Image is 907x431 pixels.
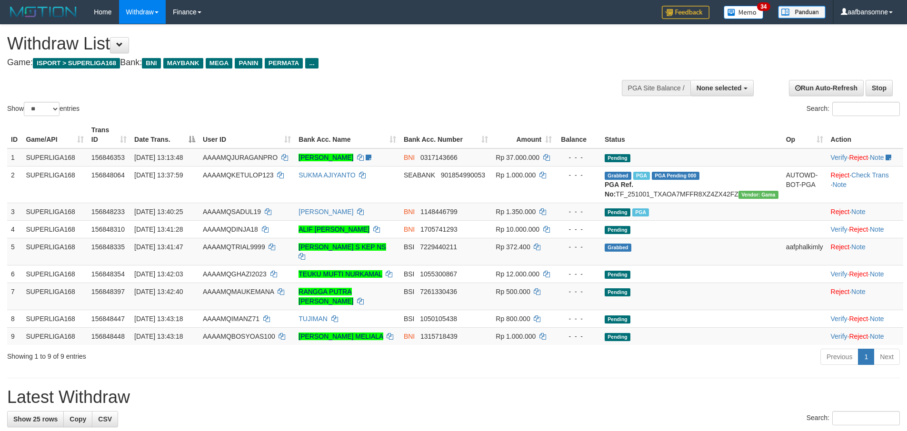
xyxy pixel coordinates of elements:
a: TEUKU MUFTI NURKAMAL [299,270,382,278]
td: SUPERLIGA168 [22,310,87,327]
h1: Withdraw List [7,34,595,53]
a: Verify [831,154,847,161]
div: - - - [559,269,597,279]
span: Copy 901854990053 to clipboard [441,171,485,179]
span: Copy 1705741293 to clipboard [420,225,458,233]
td: SUPERLIGA168 [22,203,87,220]
td: · · [827,310,903,327]
label: Show entries [7,102,80,116]
span: Pending [605,208,630,216]
span: Grabbed [605,172,631,180]
span: 156848064 [91,171,125,179]
a: Stop [866,80,893,96]
span: AAAAMQSADUL19 [203,208,261,215]
span: Rp 372.400 [496,243,530,251]
span: Copy 0317143666 to clipboard [420,154,458,161]
a: Note [851,243,866,251]
select: Showentries [24,102,60,116]
span: None selected [697,84,742,92]
span: Rp 500.000 [496,288,530,295]
a: Reject [831,288,850,295]
b: PGA Ref. No: [605,181,633,198]
span: BNI [404,208,415,215]
span: ... [305,58,318,69]
a: SUKMA AJIYANTO [299,171,355,179]
td: aafphalkimly [782,238,827,265]
a: Reject [849,315,868,323]
a: Note [870,154,884,161]
a: Reject [831,171,850,179]
span: MAYBANK [163,58,203,69]
span: [DATE] 13:42:40 [134,288,183,295]
span: Show 25 rows [13,415,58,423]
a: Verify [831,315,847,323]
img: Button%20Memo.svg [724,6,764,19]
a: 1 [858,349,874,365]
td: 7 [7,283,22,310]
span: Grabbed [605,244,631,252]
a: Previous [820,349,858,365]
span: Rp 1.000.000 [496,171,536,179]
span: BNI [404,225,415,233]
span: AAAAMQIMANZ71 [203,315,259,323]
span: Pending [605,271,630,279]
td: 1 [7,148,22,167]
td: · [827,283,903,310]
a: Verify [831,270,847,278]
td: 2 [7,166,22,203]
span: 156848447 [91,315,125,323]
input: Search: [832,102,900,116]
td: SUPERLIGA168 [22,148,87,167]
a: ALIF [PERSON_NAME] [299,225,369,233]
a: [PERSON_NAME] S KEP NS [299,243,386,251]
a: Reject [831,243,850,251]
h4: Game: Bank: [7,58,595,68]
div: - - - [559,170,597,180]
span: Vendor URL: https://trx31.1velocity.biz [738,191,778,199]
h1: Latest Withdraw [7,388,900,407]
span: Marked by aafsengchandara [633,172,650,180]
span: [DATE] 13:37:59 [134,171,183,179]
button: None selected [690,80,754,96]
span: AAAAMQTRIAL9999 [203,243,265,251]
span: BNI [404,333,415,340]
div: - - - [559,153,597,162]
th: Status [601,121,782,148]
span: AAAAMQGHAZI2023 [203,270,267,278]
td: · [827,203,903,220]
label: Search: [807,411,900,425]
td: SUPERLIGA168 [22,166,87,203]
span: Rp 37.000.000 [496,154,539,161]
th: Trans ID: activate to sort column ascending [88,121,130,148]
th: Amount: activate to sort column ascending [492,121,556,148]
div: - - - [559,225,597,234]
a: Check Trans [851,171,889,179]
a: Reject [831,208,850,215]
a: Note [851,288,866,295]
td: 9 [7,327,22,345]
span: MEGA [206,58,233,69]
span: AAAAMQBOSYOAS100 [203,333,275,340]
span: Pending [605,333,630,341]
span: Copy [70,415,86,423]
span: Marked by aafchhiseyha [632,208,649,216]
td: AUTOWD-BOT-PGA [782,166,827,203]
span: 156846353 [91,154,125,161]
th: Bank Acc. Name: activate to sort column ascending [295,121,400,148]
td: · · [827,265,903,283]
span: ISPORT > SUPERLIGA168 [33,58,120,69]
span: PERMATA [265,58,303,69]
td: SUPERLIGA168 [22,283,87,310]
span: [DATE] 13:42:03 [134,270,183,278]
span: BNI [142,58,160,69]
span: Rp 800.000 [496,315,530,323]
input: Search: [832,411,900,425]
span: 34 [757,2,770,11]
td: · · [827,148,903,167]
div: - - - [559,314,597,323]
span: Copy 1055300867 to clipboard [420,270,457,278]
span: AAAAMQKETULOP123 [203,171,274,179]
span: [DATE] 13:43:18 [134,315,183,323]
span: BNI [404,154,415,161]
a: Note [851,208,866,215]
